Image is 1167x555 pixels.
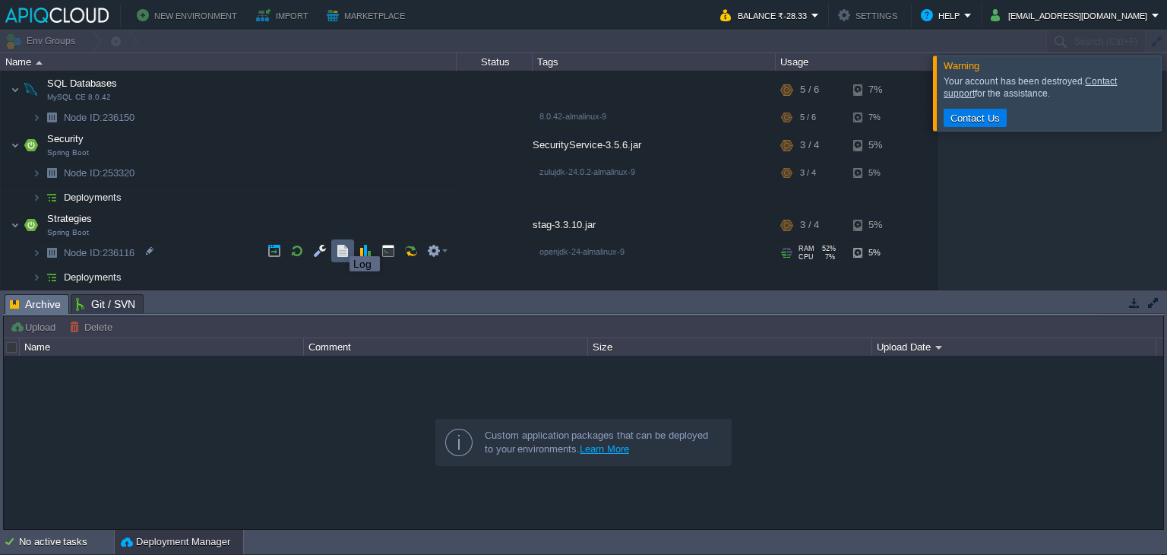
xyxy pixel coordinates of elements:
[62,166,137,179] span: 253320
[853,161,903,185] div: 5%
[47,93,111,102] span: MySQL CE 8.0.42
[2,53,456,71] div: Name
[800,210,819,240] div: 3 / 4
[533,53,775,71] div: Tags
[76,295,135,313] span: Git / SVN
[921,6,964,24] button: Help
[946,111,1004,125] button: Contact Us
[353,258,376,270] div: Log
[41,106,62,129] img: AMDAwAAAACH5BAEAAAAALAAAAAABAAEAAAICRAEAOw==
[41,265,62,289] img: AMDAwAAAACH5BAEAAAAALAAAAAABAAEAAAICRAEAOw==
[41,241,62,265] img: AMDAwAAAACH5BAEAAAAALAAAAAABAAEAAAICRAEAOw==
[62,111,137,124] span: 236150
[533,130,776,160] div: SecurityService-3.5.6.jar
[305,338,587,356] div: Comment
[457,53,532,71] div: Status
[62,191,124,204] a: Deployments
[41,186,62,209] img: AMDAwAAAACH5BAEAAAAALAAAAAABAAEAAAICRAEAOw==
[589,338,871,356] div: Size
[944,75,1157,100] div: Your account has been destroyed. for the assistance.
[800,106,816,129] div: 5 / 6
[46,133,86,144] a: SecuritySpring Boot
[853,130,903,160] div: 5%
[838,6,902,24] button: Settings
[799,245,814,252] span: RAM
[62,246,137,259] a: Node ID:236116
[47,228,89,237] span: Spring Boot
[69,320,117,334] button: Delete
[539,247,625,256] span: openjdk-24-almalinux-9
[46,213,94,224] a: StrategiesSpring Boot
[10,320,60,334] button: Upload
[36,61,43,65] img: AMDAwAAAACH5BAEAAAAALAAAAAABAAEAAAICRAEAOw==
[62,271,124,284] a: Deployments
[539,112,606,121] span: 8.0.42-almalinux-9
[853,106,903,129] div: 7%
[720,6,811,24] button: Balance ₹-28.33
[32,161,41,185] img: AMDAwAAAACH5BAEAAAAALAAAAAABAAEAAAICRAEAOw==
[11,130,20,160] img: AMDAwAAAACH5BAEAAAAALAAAAAABAAEAAAICRAEAOw==
[46,132,86,145] span: Security
[62,111,137,124] a: Node ID:236150
[873,338,1156,356] div: Upload Date
[327,6,410,24] button: Marketplace
[485,429,719,456] div: Custom application packages that can be deployed to your environments.
[539,167,635,176] span: zulujdk-24.0.2-almalinux-9
[21,130,42,160] img: AMDAwAAAACH5BAEAAAAALAAAAAABAAEAAAICRAEAOw==
[944,60,979,71] span: Warning
[64,247,103,258] span: Node ID:
[21,338,303,356] div: Name
[46,78,119,89] a: SQL DatabasesMySQL CE 8.0.42
[62,246,137,259] span: 236116
[47,148,89,157] span: Spring Boot
[62,166,137,179] a: Node ID:253320
[46,77,119,90] span: SQL Databases
[21,75,42,105] img: AMDAwAAAACH5BAEAAAAALAAAAAABAAEAAAICRAEAOw==
[799,253,814,261] span: CPU
[800,75,819,105] div: 5 / 6
[64,112,103,123] span: Node ID:
[32,106,41,129] img: AMDAwAAAACH5BAEAAAAALAAAAAABAAEAAAICRAEAOw==
[11,75,20,105] img: AMDAwAAAACH5BAEAAAAALAAAAAABAAEAAAICRAEAOw==
[776,53,937,71] div: Usage
[19,530,114,554] div: No active tasks
[821,245,836,252] span: 52%
[11,210,20,240] img: AMDAwAAAACH5BAEAAAAALAAAAAABAAEAAAICRAEAOw==
[5,8,109,23] img: APIQCloud
[137,6,242,24] button: New Environment
[46,212,94,225] span: Strategies
[853,241,903,265] div: 5%
[32,265,41,289] img: AMDAwAAAACH5BAEAAAAALAAAAAABAAEAAAICRAEAOw==
[580,443,629,455] a: Learn More
[533,210,776,240] div: stag-3.3.10.jar
[21,210,42,240] img: AMDAwAAAACH5BAEAAAAALAAAAAABAAEAAAICRAEAOw==
[64,167,103,179] span: Node ID:
[800,130,819,160] div: 3 / 4
[41,161,62,185] img: AMDAwAAAACH5BAEAAAAALAAAAAABAAEAAAICRAEAOw==
[32,241,41,265] img: AMDAwAAAACH5BAEAAAAALAAAAAABAAEAAAICRAEAOw==
[32,186,41,209] img: AMDAwAAAACH5BAEAAAAALAAAAAABAAEAAAICRAEAOw==
[10,295,61,314] span: Archive
[800,161,816,185] div: 3 / 4
[121,534,230,550] button: Deployment Manager
[991,6,1152,24] button: [EMAIL_ADDRESS][DOMAIN_NAME]
[853,75,903,105] div: 7%
[820,253,835,261] span: 7%
[853,210,903,240] div: 5%
[256,6,313,24] button: Import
